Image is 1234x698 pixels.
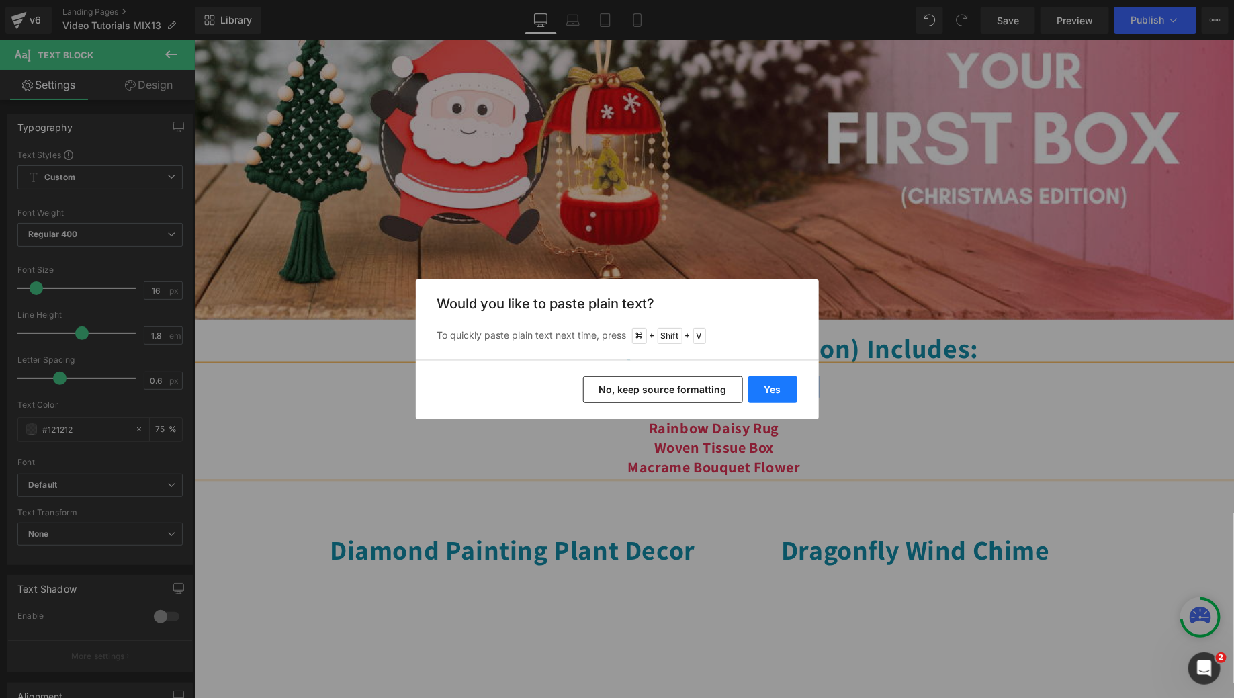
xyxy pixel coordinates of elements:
[437,296,797,312] h3: Would you like to paste plain text?
[583,376,743,403] button: No, keep source formatting
[417,336,623,355] b: Diamond Painting Plant Decor
[658,328,682,344] span: Shift
[444,357,596,376] b: Dragonfly Wind Chime
[748,376,797,403] button: Yes
[1216,652,1227,663] span: 2
[530,492,913,527] h1: Dragonfly Wind Chime
[693,328,706,344] span: V
[685,329,691,343] span: +
[1188,652,1221,685] iframe: Intercom live chat
[437,328,797,344] p: To quickly paste plain text next time, press
[127,492,510,527] h1: Diamond Painting Plant Decor
[650,329,655,343] span: +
